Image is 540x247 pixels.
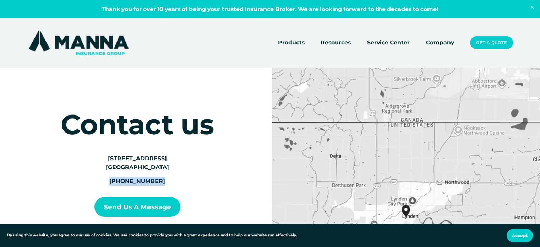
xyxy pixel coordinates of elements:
a: Company [426,38,454,48]
div: Manna Insurance Group 719 Grover Street Lynden, WA, 98264, United States [402,205,419,228]
a: Get a Quote [470,36,513,49]
span: Accept [512,233,528,238]
p: By using this website, you agree to our use of cookies. We use cookies to provide you with a grea... [7,232,297,238]
a: folder dropdown [278,38,305,48]
img: Manna Insurance Group [27,29,130,57]
span: Resources [321,38,351,47]
p: [STREET_ADDRESS] [GEOGRAPHIC_DATA] [88,154,187,172]
a: [PHONE_NUMBER] [109,178,165,184]
a: Service Center [367,38,410,48]
h1: Contact us [48,111,227,139]
button: Send us a Message [94,197,180,217]
button: Accept [507,229,533,242]
span: Products [278,38,305,47]
a: folder dropdown [321,38,351,48]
